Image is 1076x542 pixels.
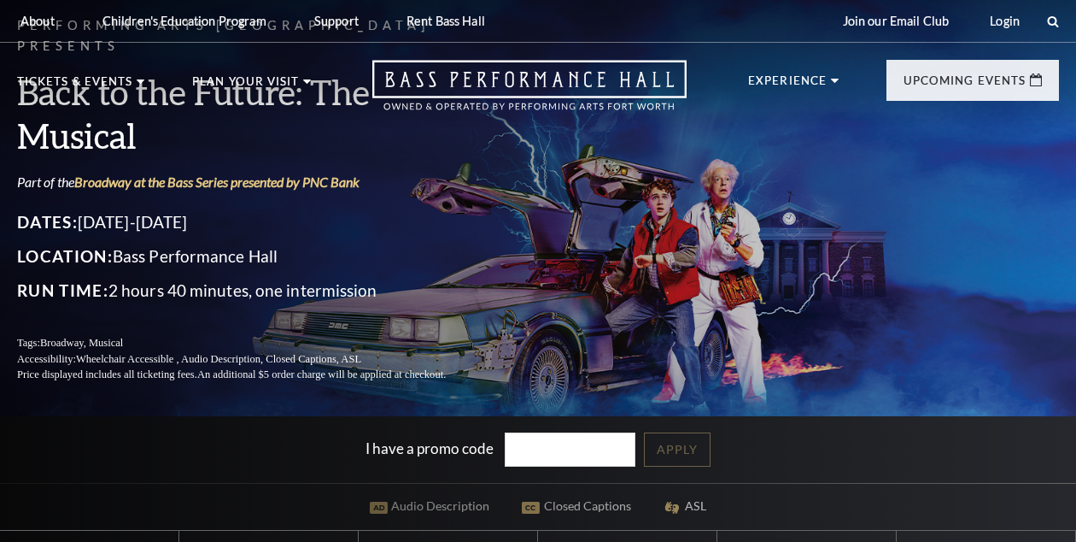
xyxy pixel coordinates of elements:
[76,353,361,365] span: Wheelchair Accessible , Audio Description, Closed Captions, ASL
[20,14,55,28] p: About
[17,212,78,232] span: Dates:
[17,76,132,97] p: Tickets & Events
[406,14,485,28] p: Rent Bass Hall
[192,76,299,97] p: Plan Your Visit
[74,174,360,190] a: Broadway at the Bass Series presented by PNC Bank
[17,335,487,351] p: Tags:
[748,75,827,96] p: Experience
[40,337,123,349] span: Broadway, Musical
[102,14,266,28] p: Children's Education Program
[17,367,487,383] p: Price displayed includes all ticketing fees.
[17,173,487,191] p: Part of the
[17,243,487,270] p: Bass Performance Hall
[903,75,1026,96] p: Upcoming Events
[365,439,494,457] label: I have a promo code
[314,14,359,28] p: Support
[197,368,446,380] span: An additional $5 order charge will be applied at checkout.
[17,277,487,304] p: 2 hours 40 minutes, one intermission
[17,280,108,300] span: Run Time:
[17,246,113,266] span: Location:
[17,209,487,236] p: [DATE]-[DATE]
[17,351,487,368] p: Accessibility:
